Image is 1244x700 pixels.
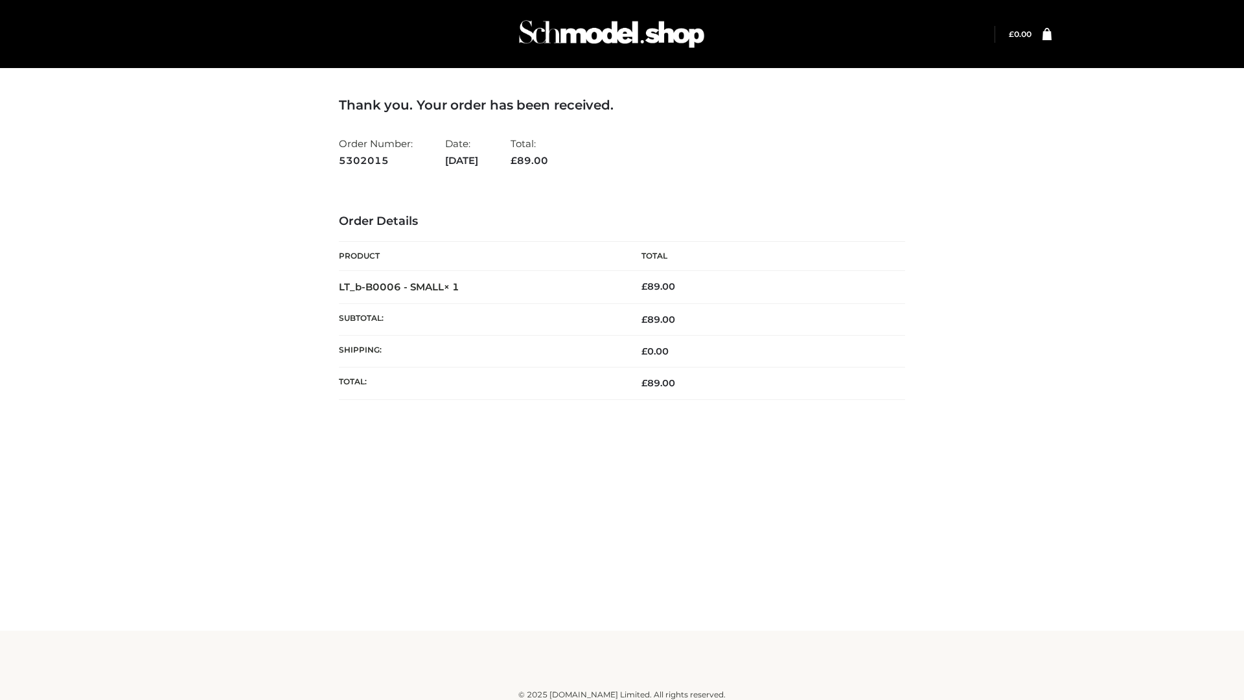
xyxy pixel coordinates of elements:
li: Total: [511,132,548,172]
th: Shipping: [339,336,622,367]
strong: 5302015 [339,152,413,169]
span: £ [641,281,647,292]
span: £ [641,345,647,357]
span: £ [511,154,517,167]
h3: Order Details [339,215,905,229]
span: £ [641,314,647,325]
h3: Thank you. Your order has been received. [339,97,905,113]
span: 89.00 [641,377,675,389]
th: Product [339,242,622,271]
bdi: 0.00 [641,345,669,357]
img: Schmodel Admin 964 [514,8,709,60]
bdi: 0.00 [1009,29,1031,39]
a: £0.00 [1009,29,1031,39]
th: Total [622,242,905,271]
li: Date: [445,132,478,172]
li: Order Number: [339,132,413,172]
th: Total: [339,367,622,399]
strong: × 1 [444,281,459,293]
strong: [DATE] [445,152,478,169]
bdi: 89.00 [641,281,675,292]
span: £ [1009,29,1014,39]
strong: LT_b-B0006 - SMALL [339,281,459,293]
span: £ [641,377,647,389]
span: 89.00 [511,154,548,167]
span: 89.00 [641,314,675,325]
th: Subtotal: [339,303,622,335]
